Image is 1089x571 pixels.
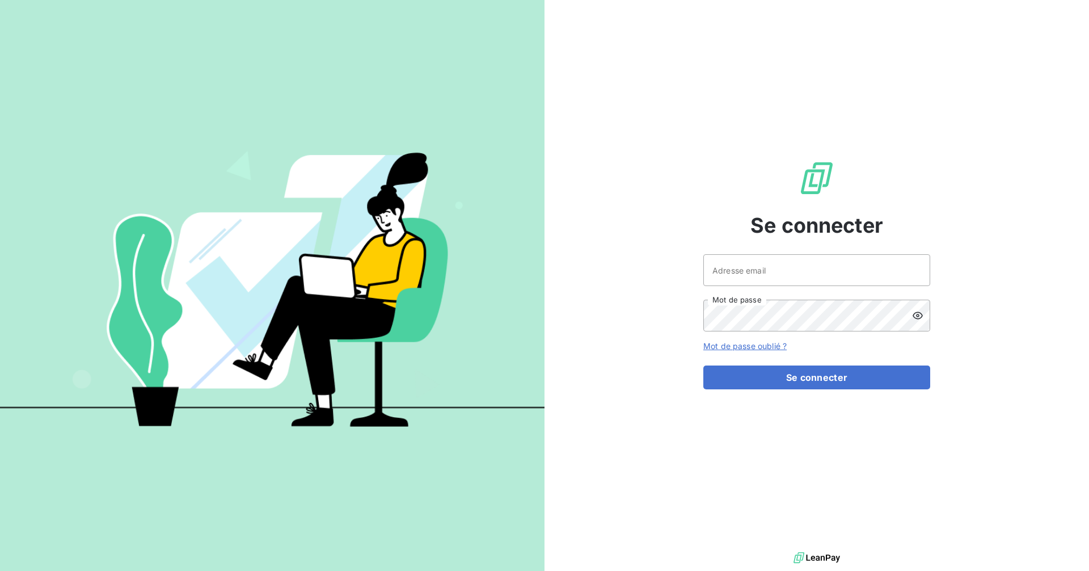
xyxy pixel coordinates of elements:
button: Se connecter [703,366,930,389]
img: Logo LeanPay [799,160,835,196]
img: logo [793,549,840,566]
a: Mot de passe oublié ? [703,341,787,351]
span: Se connecter [750,210,883,241]
input: placeholder [703,254,930,286]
